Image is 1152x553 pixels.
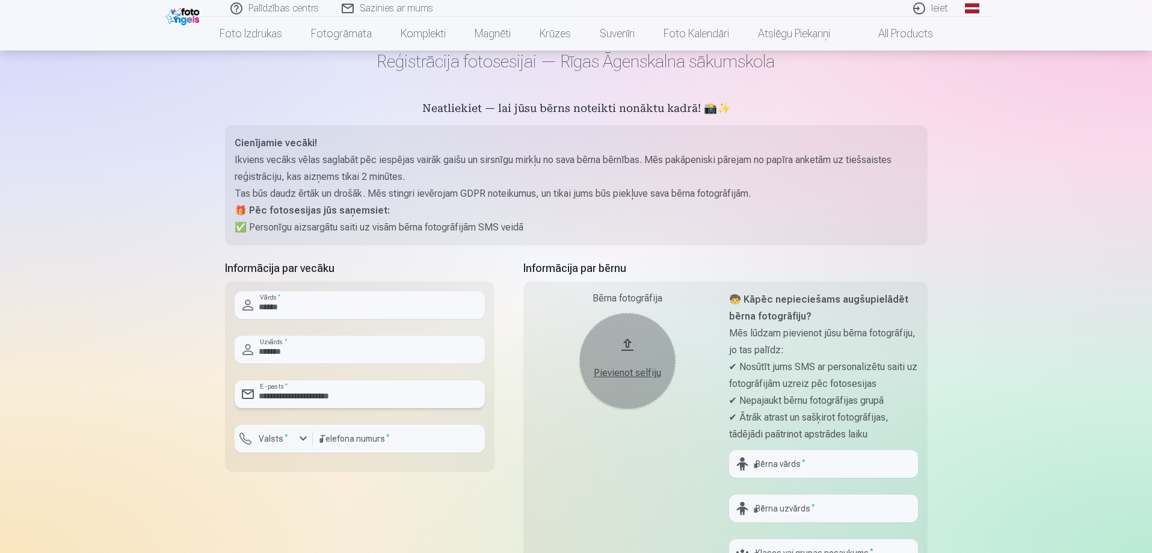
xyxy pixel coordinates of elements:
a: Foto izdrukas [205,17,297,51]
h5: Informācija par vecāku [225,260,494,277]
h5: Informācija par bērnu [523,260,928,277]
a: Foto kalendāri [649,17,744,51]
a: Fotogrāmata [297,17,386,51]
strong: 🎁 Pēc fotosesijas jūs saņemsiet: [235,205,390,216]
strong: Cienījamie vecāki! [235,137,317,149]
a: Suvenīri [585,17,649,51]
button: Valsts* [235,425,313,453]
p: ✔ Nosūtīt jums SMS ar personalizētu saiti uz fotogrāfijām uzreiz pēc fotosesijas [729,359,918,392]
h5: Neatliekiet — lai jūsu bērns noteikti nonāktu kadrā! 📸✨ [225,101,928,118]
label: Valsts [254,433,293,445]
a: All products [845,17,947,51]
img: /fa1 [166,5,203,25]
button: Pievienot selfiju [579,313,676,409]
a: Magnēti [460,17,525,51]
div: Bērna fotogrāfija [533,291,722,306]
a: Krūzes [525,17,585,51]
p: Mēs lūdzam pievienot jūsu bērna fotogrāfiju, jo tas palīdz: [729,325,918,359]
p: Tas būs daudz ērtāk un drošāk. Mēs stingri ievērojam GDPR noteikumus, un tikai jums būs piekļuve ... [235,185,918,202]
strong: 🧒 Kāpēc nepieciešams augšupielādēt bērna fotogrāfiju? [729,294,908,322]
div: Pievienot selfiju [591,366,664,380]
p: ✔ Nepajaukt bērnu fotogrāfijas grupā [729,392,918,409]
h1: Reģistrācija fotosesijai — Rīgas Āgenskalna sākumskola [225,51,928,72]
a: Atslēgu piekariņi [744,17,845,51]
p: ✅ Personīgu aizsargātu saiti uz visām bērna fotogrāfijām SMS veidā [235,219,918,236]
a: Komplekti [386,17,460,51]
p: Ikviens vecāks vēlas saglabāt pēc iespējas vairāk gaišu un sirsnīgu mirkļu no sava bērna bērnības... [235,152,918,185]
p: ✔ Ātrāk atrast un sašķirot fotogrāfijas, tādējādi paātrinot apstrādes laiku [729,409,918,443]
